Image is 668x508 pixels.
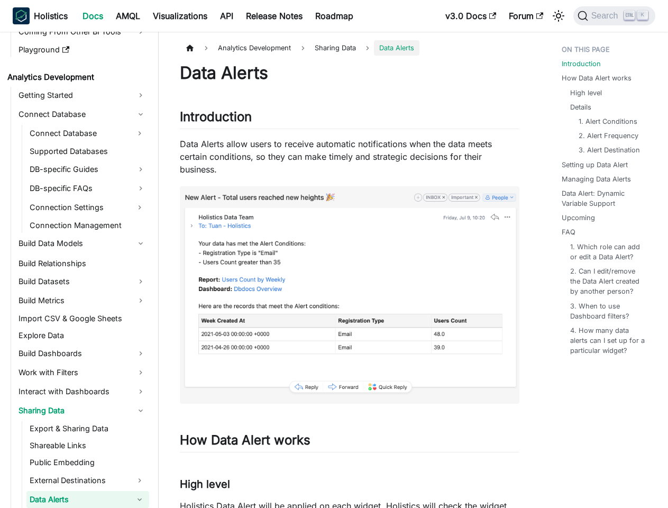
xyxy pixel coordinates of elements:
span: Analytics Development [213,40,296,56]
a: Upcoming [562,213,595,223]
a: How Data Alert works [562,73,632,83]
a: Import CSV & Google Sheets [15,311,149,326]
a: Connection Settings [26,199,130,216]
a: Forum [502,7,550,24]
img: Example of an email alert [180,186,519,403]
a: Build Data Models [15,235,149,252]
a: Data Alerts [26,491,130,508]
h1: Data Alerts [180,62,519,84]
a: Release Notes [240,7,309,24]
h2: Introduction [180,109,519,129]
a: Shareable Links [26,438,149,453]
a: Details [570,102,591,112]
a: External Destinations [26,472,130,489]
a: Data Alert: Dynamic Variable Support [562,188,651,208]
a: Connection Management [26,218,149,233]
h2: How Data Alert works [180,432,519,452]
a: Managing Data Alerts [562,174,631,184]
a: Connect Database [26,125,130,142]
a: Supported Databases [26,144,149,159]
p: Data Alerts allow users to receive automatic notifications when the data meets certain conditions... [180,138,519,176]
span: Sharing Data [309,40,361,56]
a: Roadmap [309,7,360,24]
a: 2. Alert Frequency [579,131,638,141]
button: Expand sidebar category 'External Destinations' [130,472,149,489]
a: 1. Alert Conditions [579,116,637,126]
button: Switch between dark and light mode (currently light mode) [550,7,567,24]
a: Visualizations [147,7,214,24]
a: 1. Which role can add or edit a Data Alert? [570,242,647,262]
a: Docs [76,7,109,24]
a: Build Dashboards [15,345,149,362]
button: Collapse sidebar category 'Data Alerts' [130,491,149,508]
a: v3.0 Docs [439,7,502,24]
a: Explore Data [15,328,149,343]
a: HolisticsHolistics [13,7,68,24]
a: 4. How many data alerts can I set up for a particular widget? [570,325,647,356]
a: Playground [15,42,149,57]
b: Holistics [34,10,68,22]
a: Home page [180,40,200,56]
img: Holistics [13,7,30,24]
a: Setting up Data Alert [562,160,628,170]
a: Build Datasets [15,273,149,290]
a: Connect Database [15,106,149,123]
a: 2. Can I edit/remove the Data Alert created by another person? [570,266,647,297]
a: Coming From Other BI Tools [15,23,149,40]
a: Analytics Development [4,70,149,85]
a: AMQL [109,7,147,24]
a: FAQ [562,227,575,237]
a: DB-specific Guides [26,161,149,178]
span: Data Alerts [374,40,419,56]
a: Sharing Data [15,402,149,419]
span: Search [588,11,625,21]
a: DB-specific FAQs [26,180,149,197]
a: 3. When to use Dashboard filters? [570,301,647,321]
button: Search (Ctrl+K) [573,6,655,25]
a: 3. Alert Destination [579,145,640,155]
button: Expand sidebar category 'Connect Database' [130,125,149,142]
kbd: K [637,11,648,20]
a: Introduction [562,59,601,69]
a: Work with Filters [15,364,149,381]
button: Expand sidebar category 'Connection Settings' [130,199,149,216]
a: Build Metrics [15,292,149,309]
a: Public Embedding [26,455,149,470]
a: High level [570,88,602,98]
a: API [214,7,240,24]
nav: Breadcrumbs [180,40,519,56]
a: Export & Sharing Data [26,421,149,436]
a: Getting Started [15,87,149,104]
a: Interact with Dashboards [15,383,149,400]
h3: High level [180,478,519,491]
a: Build Relationships [15,256,149,271]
